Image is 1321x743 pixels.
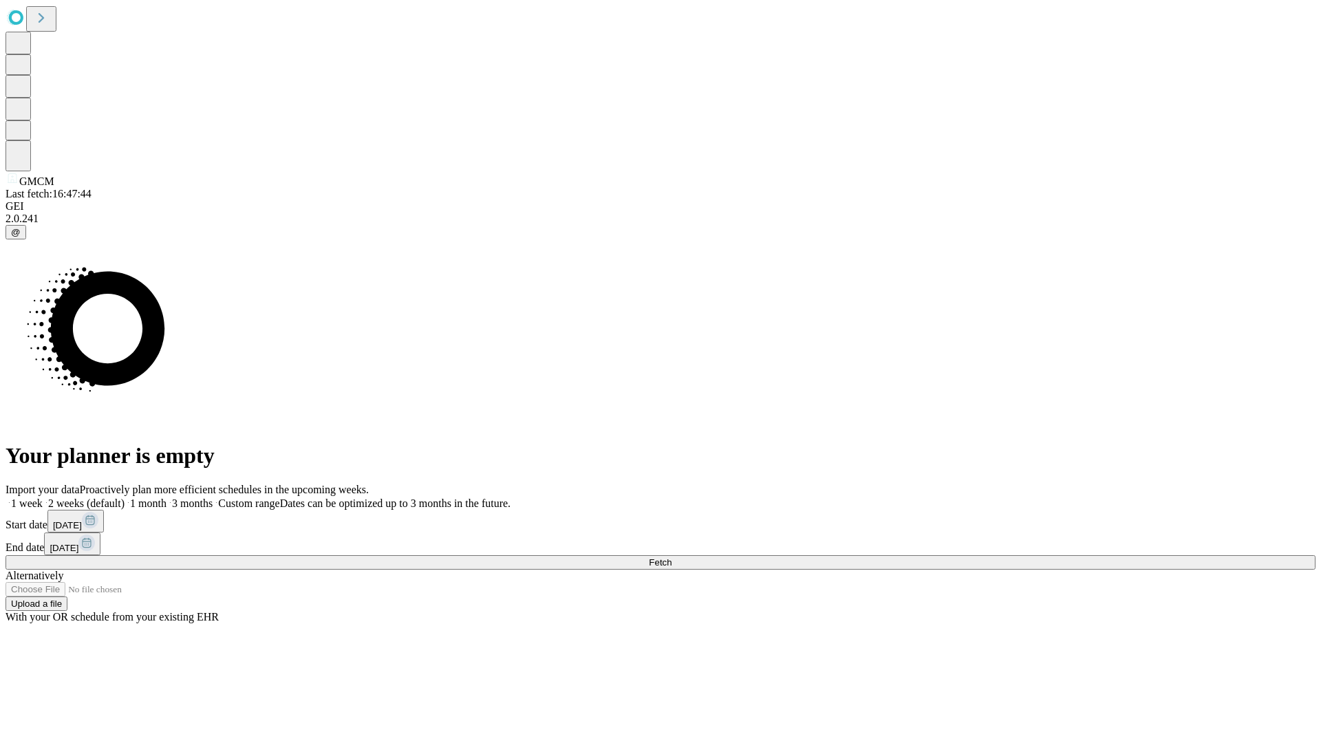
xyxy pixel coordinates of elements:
[6,532,1315,555] div: End date
[218,497,279,509] span: Custom range
[53,520,82,530] span: [DATE]
[48,497,125,509] span: 2 weeks (default)
[6,484,80,495] span: Import your data
[6,596,67,611] button: Upload a file
[6,188,92,200] span: Last fetch: 16:47:44
[50,543,78,553] span: [DATE]
[6,225,26,239] button: @
[6,443,1315,469] h1: Your planner is empty
[11,497,43,509] span: 1 week
[172,497,213,509] span: 3 months
[6,570,63,581] span: Alternatively
[280,497,511,509] span: Dates can be optimized up to 3 months in the future.
[6,200,1315,213] div: GEI
[6,555,1315,570] button: Fetch
[130,497,167,509] span: 1 month
[6,213,1315,225] div: 2.0.241
[44,532,100,555] button: [DATE]
[649,557,672,568] span: Fetch
[19,175,54,187] span: GMCM
[80,484,369,495] span: Proactively plan more efficient schedules in the upcoming weeks.
[47,510,104,532] button: [DATE]
[6,611,219,623] span: With your OR schedule from your existing EHR
[11,227,21,237] span: @
[6,510,1315,532] div: Start date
